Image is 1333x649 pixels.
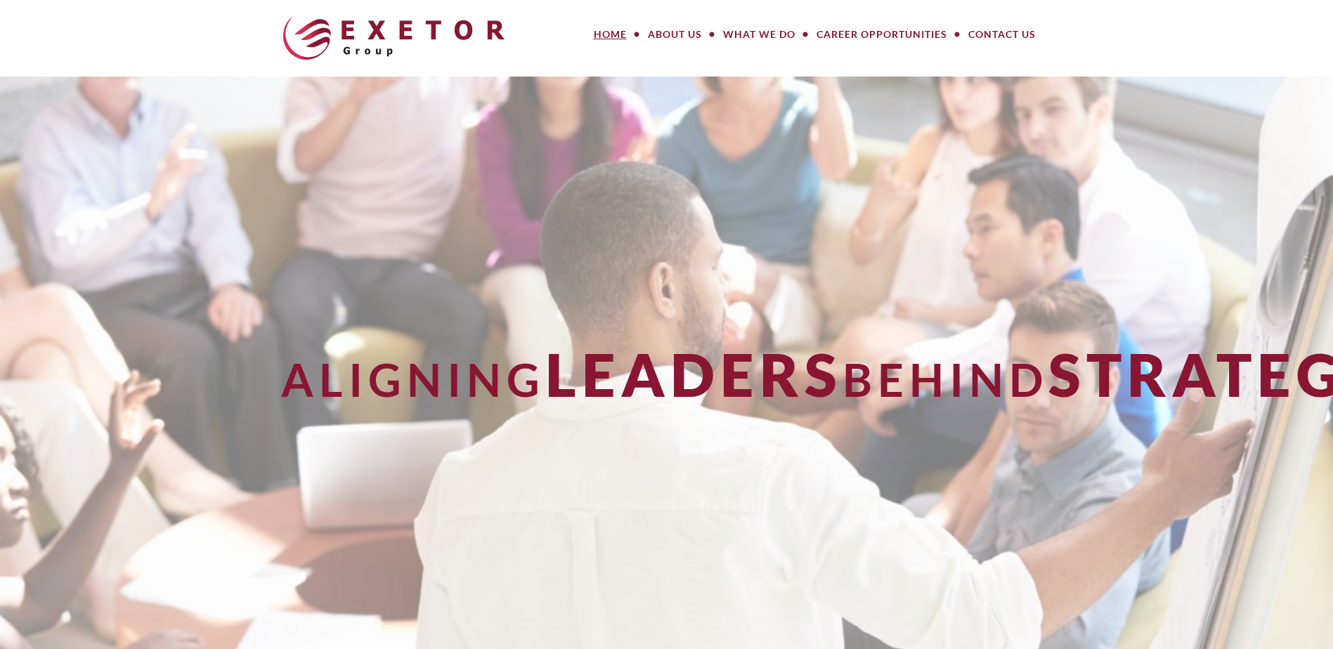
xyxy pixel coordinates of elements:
[637,20,713,48] a: About Us
[545,339,843,409] span: Leaders
[958,20,1046,48] a: Contact Us
[583,20,637,48] a: Home
[283,16,505,60] img: The Exetor Group
[806,20,958,48] a: Career Opportunities
[713,20,806,48] a: What We Do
